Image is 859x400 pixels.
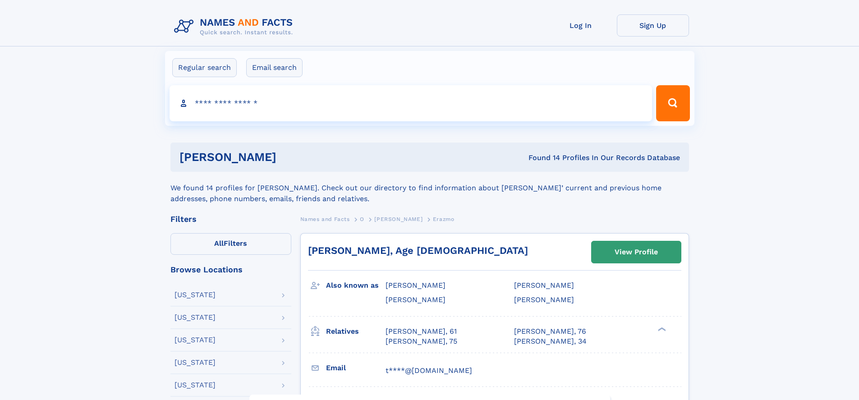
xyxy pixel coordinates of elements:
[214,239,224,248] span: All
[175,359,216,366] div: [US_STATE]
[386,336,457,346] a: [PERSON_NAME], 75
[545,14,617,37] a: Log In
[326,278,386,293] h3: Also known as
[175,382,216,389] div: [US_STATE]
[170,215,291,223] div: Filters
[386,326,457,336] a: [PERSON_NAME], 61
[170,172,689,204] div: We found 14 profiles for [PERSON_NAME]. Check out our directory to find information about [PERSON...
[656,85,689,121] button: Search Button
[300,213,350,225] a: Names and Facts
[386,295,446,304] span: [PERSON_NAME]
[170,14,300,39] img: Logo Names and Facts
[175,314,216,321] div: [US_STATE]
[170,266,291,274] div: Browse Locations
[433,216,455,222] span: Erazmo
[170,233,291,255] label: Filters
[615,242,658,262] div: View Profile
[386,281,446,290] span: [PERSON_NAME]
[326,324,386,339] h3: Relatives
[514,336,587,346] a: [PERSON_NAME], 34
[617,14,689,37] a: Sign Up
[374,216,423,222] span: [PERSON_NAME]
[308,245,528,256] a: [PERSON_NAME], Age [DEMOGRAPHIC_DATA]
[326,360,386,376] h3: Email
[514,281,574,290] span: [PERSON_NAME]
[172,58,237,77] label: Regular search
[170,85,652,121] input: search input
[179,152,403,163] h1: [PERSON_NAME]
[360,216,364,222] span: O
[656,326,666,332] div: ❯
[514,295,574,304] span: [PERSON_NAME]
[175,336,216,344] div: [US_STATE]
[402,153,680,163] div: Found 14 Profiles In Our Records Database
[514,326,586,336] a: [PERSON_NAME], 76
[246,58,303,77] label: Email search
[592,241,681,263] a: View Profile
[360,213,364,225] a: O
[175,291,216,299] div: [US_STATE]
[374,213,423,225] a: [PERSON_NAME]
